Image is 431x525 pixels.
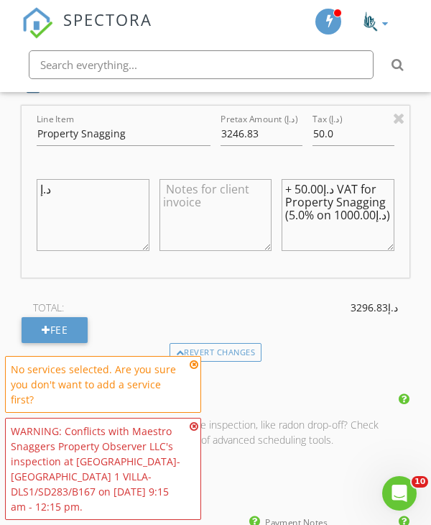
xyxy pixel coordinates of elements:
[27,392,404,408] h4: INSPECTION EVENTS
[22,21,152,49] a: SPECTORA
[382,476,417,511] iframe: Intercom live chat
[27,489,404,505] h4: PAYMENT
[356,9,382,35] img: maestrosnaggers_icon.png
[11,362,185,407] div: No services selected. Are you sure you don't want to add a service first?
[412,476,428,488] span: 10
[22,417,409,447] p: Want events that are connected with the inspection, like radon drop-off? Check out , an add-on su...
[29,50,374,79] input: Search everything...
[22,317,88,343] div: Fee
[170,343,262,362] div: Revert changes
[63,7,152,30] span: SPECTORA
[33,300,64,315] span: TOTAL:
[351,300,398,315] span: د.إ3296.83
[22,7,53,39] img: The Best Home Inspection Software - Spectora
[11,424,185,514] div: WARNING: Conflicts with Maestro Snaggers Property Observer LLC's inspection at [GEOGRAPHIC_DATA]-...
